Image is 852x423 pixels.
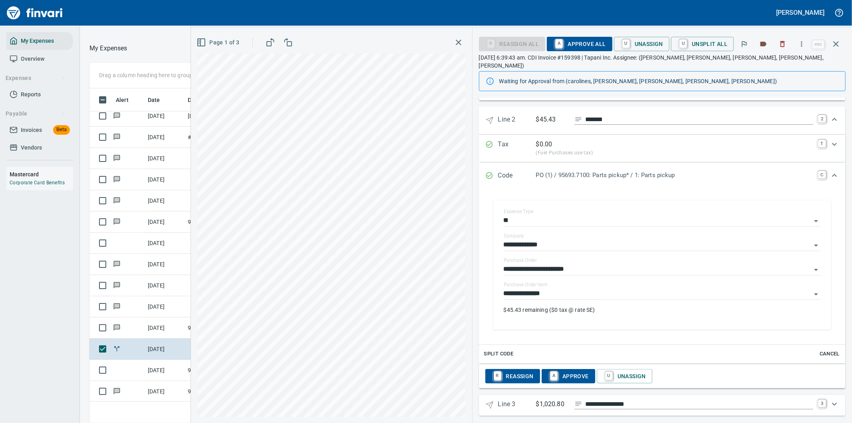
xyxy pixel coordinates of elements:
td: 95452.243008 [185,381,256,402]
a: esc [812,40,824,49]
span: Has messages [113,219,121,224]
td: [DATE] [145,339,185,360]
a: R [494,371,501,380]
div: Expand [479,395,846,416]
span: Has messages [113,283,121,288]
h5: [PERSON_NAME] [777,8,824,17]
button: [PERSON_NAME] [775,6,826,19]
span: Has messages [113,261,121,267]
span: Alert [116,95,139,105]
a: U [679,39,687,48]
td: [DATE] [145,360,185,381]
p: [DATE] 6:39:43 am. CDI Invoice #159398 | Tapani Inc. Assignee: ([PERSON_NAME], [PERSON_NAME], [PE... [479,54,846,70]
label: Purchase Order [504,258,537,263]
td: #SHOP [185,127,256,148]
div: Waiting for Approval from (carolines, [PERSON_NAME], [PERSON_NAME], [PERSON_NAME], [PERSON_NAME]) [499,74,839,88]
span: Date [148,95,160,105]
a: Reports [6,86,73,104]
p: Drag a column heading here to group the table [99,71,216,79]
div: Expand [479,163,846,189]
div: Reassign All [479,40,546,47]
td: 95352.522012 [185,317,256,339]
button: Page 1 of 3 [195,35,242,50]
span: Vendors [21,143,42,153]
td: [DATE] [145,127,185,148]
span: Description [188,95,218,105]
span: Has messages [113,156,121,161]
td: [DATE] [145,233,185,254]
div: Expand [479,135,846,162]
span: Description [188,95,228,105]
span: Expenses [6,73,66,83]
td: [DATE] [145,381,185,402]
p: Code [498,171,536,181]
span: Date [148,95,171,105]
button: Discard [774,35,791,53]
button: Payable [2,106,69,121]
td: [DATE] [145,106,185,127]
div: Expand [479,107,846,134]
span: Has messages [113,134,121,140]
span: Alert [116,95,129,105]
img: Finvari [5,3,65,22]
p: Line 3 [498,399,536,411]
button: Flag [735,35,753,53]
td: [DATE] [145,169,185,190]
span: Overview [21,54,44,64]
td: [DATE] [145,190,185,211]
span: Close invoice [810,34,846,54]
span: Invoices [21,125,42,135]
span: Has messages [113,113,121,118]
button: UUnassign [597,369,652,383]
td: [DATE] [145,148,185,169]
label: Company [504,234,524,239]
button: AApprove All [547,37,612,51]
span: Has messages [113,198,121,203]
span: Unassign [603,369,646,383]
span: Reassign [492,369,534,383]
span: Has messages [113,304,121,309]
span: Beta [53,125,70,134]
p: Tax [498,140,536,157]
a: C [818,171,826,179]
button: Cancel [817,348,842,360]
a: My Expenses [6,32,73,50]
nav: breadcrumb [89,44,127,53]
button: More [793,35,810,53]
button: AApprove [542,369,595,383]
label: Purchase Order Item [504,283,547,287]
button: Expenses [2,71,69,86]
span: Page 1 of 3 [198,38,239,48]
span: Approve [548,369,589,383]
span: Unassign [620,37,663,51]
button: Split Code [482,348,516,360]
a: U [622,39,630,48]
p: Line 2 [498,115,536,126]
span: Approve All [553,37,606,51]
span: Has messages [113,389,121,394]
button: Open [810,215,822,227]
span: Has messages [113,177,121,182]
div: Expand [479,189,846,363]
td: [DATE] [145,254,185,275]
p: $45.43 remaining ($0 tax @ rate SE) [504,306,821,314]
span: Split transaction [113,346,121,351]
td: [DATE] [145,211,185,233]
p: $1,020.80 [536,399,568,409]
button: Open [810,289,822,300]
td: [DATE] [145,317,185,339]
a: 3 [818,399,826,407]
span: Payable [6,109,66,119]
a: A [555,39,563,48]
a: U [605,371,613,380]
a: T [818,140,826,148]
h6: Mastercard [10,170,73,179]
p: My Expenses [89,44,127,53]
a: 2 [818,115,826,123]
a: Corporate Card Benefits [10,180,65,186]
span: Unsplit All [677,37,727,51]
td: 95593.256631 [185,360,256,381]
button: Open [810,240,822,251]
span: Split Code [484,349,514,359]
